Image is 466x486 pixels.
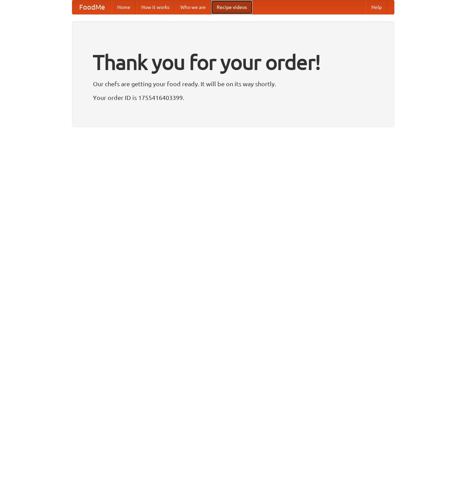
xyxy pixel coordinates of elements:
[136,0,175,14] a: How it works
[93,79,373,89] p: Our chefs are getting your food ready. It will be on its way shortly.
[72,0,112,14] a: FoodMe
[93,46,373,79] h1: Thank you for your order!
[112,0,136,14] a: Home
[175,0,211,14] a: Who we are
[93,92,373,103] p: Your order ID is 1755416403399.
[211,0,252,14] a: Recipe videos
[366,0,387,14] a: Help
